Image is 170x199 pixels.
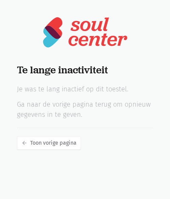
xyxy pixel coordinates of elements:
[17,136,81,150] a: Toon vorige pagina
[17,99,153,120] p: Ga naar de vorige pagina terug om opnieuw gegevens in te geven.
[42,16,127,48] img: logo
[17,84,153,94] p: Je was te lang inactief op dit toestel.
[21,140,27,146] i: arrow_back
[17,65,153,76] h1: Te lange inactiviteit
